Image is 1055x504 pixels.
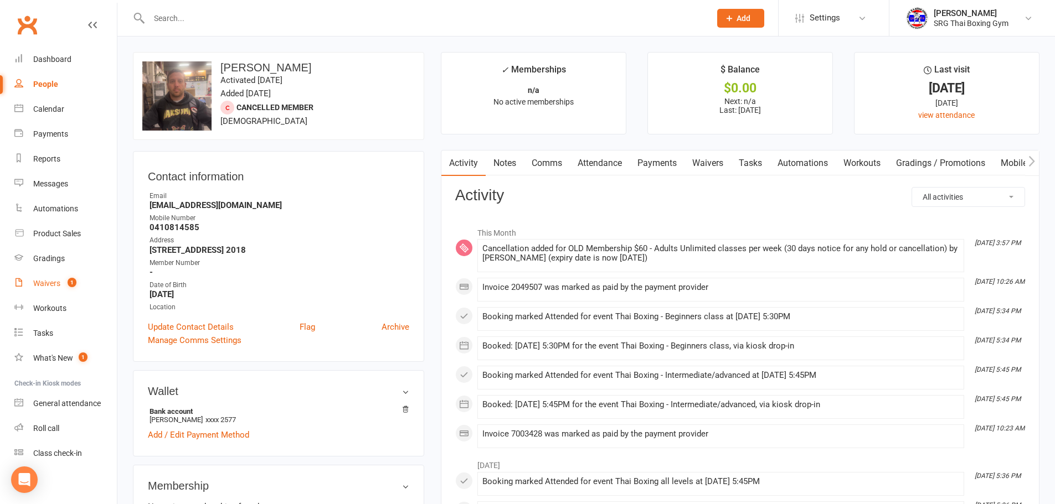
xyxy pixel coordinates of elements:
[150,407,404,415] strong: Bank account
[934,18,1008,28] div: SRG Thai Boxing Gym
[236,103,313,112] span: Cancelled member
[150,280,409,290] div: Date of Birth
[570,150,630,176] a: Attendance
[205,415,236,424] span: xxxx 2577
[14,147,117,172] a: Reports
[975,239,1021,247] i: [DATE] 3:57 PM
[148,166,409,183] h3: Contact information
[33,424,59,433] div: Roll call
[33,179,68,188] div: Messages
[975,395,1021,403] i: [DATE] 5:45 PM
[14,321,117,346] a: Tasks
[150,302,409,313] div: Location
[934,8,1008,18] div: [PERSON_NAME]
[33,204,78,213] div: Automations
[14,122,117,147] a: Payments
[14,72,117,97] a: People
[501,63,566,83] div: Memberships
[482,341,959,351] div: Booked: [DATE] 5:30PM for the event Thai Boxing - Beginners class, via kiosk drop-in
[482,477,959,486] div: Booking marked Attended for event Thai Boxing all levels at [DATE] 5:45PM
[146,11,703,26] input: Search...
[14,346,117,371] a: What's New1
[630,150,685,176] a: Payments
[836,150,888,176] a: Workouts
[658,97,822,115] p: Next: n/a Last: [DATE]
[148,480,409,492] h3: Membership
[13,11,41,39] a: Clubworx
[150,235,409,246] div: Address
[33,399,101,408] div: General attendance
[33,354,73,362] div: What's New
[455,221,1025,239] li: This Month
[993,150,1053,176] a: Mobile App
[482,371,959,380] div: Booking marked Attended for event Thai Boxing - Intermediate/advanced at [DATE] 5:45PM
[924,63,970,82] div: Last visit
[455,187,1025,204] h3: Activity
[142,61,212,131] img: image1719479706.png
[975,336,1021,344] i: [DATE] 5:34 PM
[486,150,524,176] a: Notes
[717,9,764,28] button: Add
[14,97,117,122] a: Calendar
[150,258,409,268] div: Member Number
[14,441,117,466] a: Class kiosk mode
[220,75,282,85] time: Activated [DATE]
[455,454,1025,471] li: [DATE]
[975,366,1021,373] i: [DATE] 5:45 PM
[33,304,66,313] div: Workouts
[864,82,1029,94] div: [DATE]
[14,271,117,296] a: Waivers 1
[148,406,409,425] li: [PERSON_NAME]
[482,400,959,409] div: Booked: [DATE] 5:45PM for the event Thai Boxing - Intermediate/advanced, via kiosk drop-in
[150,213,409,224] div: Mobile Number
[68,278,76,287] span: 1
[685,150,731,176] a: Waivers
[482,429,959,439] div: Invoice 7003428 was marked as paid by the payment provider
[148,334,241,347] a: Manage Comms Settings
[737,14,750,23] span: Add
[33,279,60,288] div: Waivers
[148,428,249,441] a: Add / Edit Payment Method
[770,150,836,176] a: Automations
[810,6,840,30] span: Settings
[150,267,409,277] strong: -
[14,391,117,416] a: General attendance kiosk mode
[33,55,71,64] div: Dashboard
[501,65,508,75] i: ✓
[441,150,486,176] a: Activity
[14,172,117,196] a: Messages
[528,86,539,95] strong: n/a
[14,296,117,321] a: Workouts
[33,154,60,163] div: Reports
[148,320,234,334] a: Update Contact Details
[482,312,959,321] div: Booking marked Attended for event Thai Boxing - Beginners class at [DATE] 5:30PM
[975,472,1021,480] i: [DATE] 5:36 PM
[731,150,770,176] a: Tasks
[11,466,38,493] div: Open Intercom Messenger
[220,89,271,98] time: Added [DATE]
[14,416,117,441] a: Roll call
[975,307,1021,315] i: [DATE] 5:34 PM
[150,200,409,210] strong: [EMAIL_ADDRESS][DOMAIN_NAME]
[14,47,117,72] a: Dashboard
[220,116,307,126] span: [DEMOGRAPHIC_DATA]
[721,63,760,82] div: $ Balance
[888,150,993,176] a: Gradings / Promotions
[975,278,1025,285] i: [DATE] 10:26 AM
[150,245,409,255] strong: [STREET_ADDRESS] 2018
[33,129,68,138] div: Payments
[482,244,959,263] div: Cancellation added for OLD Membership $60 - Adults Unlimited classes per week (30 days notice for...
[33,329,53,337] div: Tasks
[142,61,415,74] h3: [PERSON_NAME]
[33,449,82,458] div: Class check-in
[906,7,928,29] img: thumb_image1718682644.png
[33,254,65,263] div: Gradings
[658,82,822,94] div: $0.00
[524,150,570,176] a: Comms
[33,229,81,238] div: Product Sales
[148,385,409,397] h3: Wallet
[14,246,117,271] a: Gradings
[493,97,574,106] span: No active memberships
[150,289,409,299] strong: [DATE]
[79,352,88,362] span: 1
